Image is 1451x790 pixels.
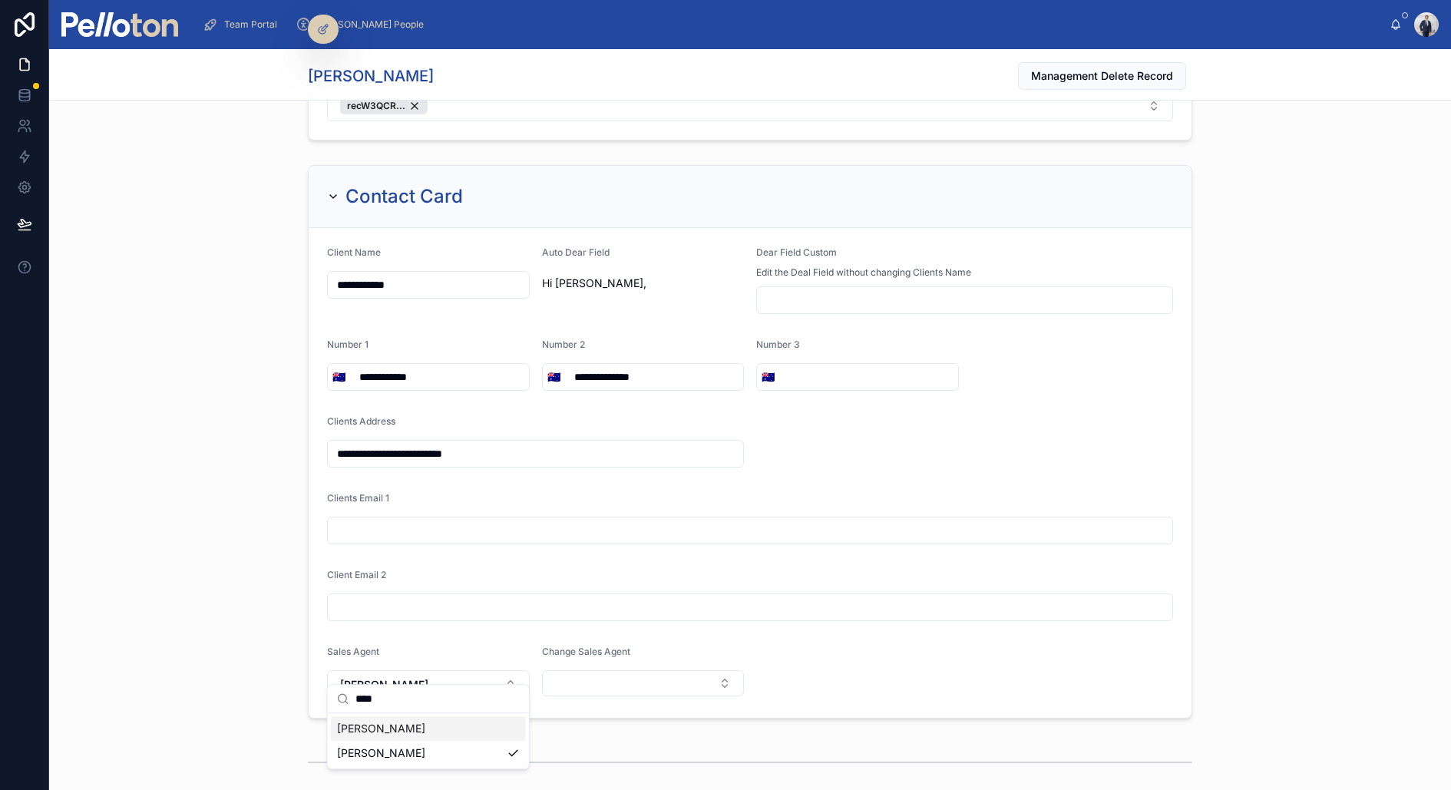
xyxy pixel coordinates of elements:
[547,369,560,385] span: 🇦🇺
[61,12,178,37] img: App logo
[345,184,463,209] h2: Contact Card
[327,492,389,504] span: Clients Email 1
[340,677,428,692] span: [PERSON_NAME]
[757,363,779,391] button: Select Button
[756,246,837,258] span: Dear Field Custom
[308,65,434,87] h1: [PERSON_NAME]
[542,339,585,350] span: Number 2
[327,646,379,657] span: Sales Agent
[542,670,745,696] button: Select Button
[1018,62,1186,90] button: Management Delete Record
[1031,68,1173,84] span: Management Delete Record
[327,246,381,258] span: Client Name
[198,11,288,38] a: Team Portal
[317,18,424,31] span: [PERSON_NAME] People
[542,276,745,291] span: Hi [PERSON_NAME],
[337,745,425,761] span: [PERSON_NAME]
[756,339,800,350] span: Number 3
[327,415,395,427] span: Clients Address
[332,369,345,385] span: 🇦🇺
[291,11,435,38] a: [PERSON_NAME] People
[328,363,350,391] button: Select Button
[327,670,530,699] button: Select Button
[327,339,369,350] span: Number 1
[762,369,775,385] span: 🇦🇺
[543,363,565,391] button: Select Button
[542,246,610,258] span: Auto Dear Field
[756,266,971,279] span: Edit the Deal Field without changing Clients Name
[337,721,425,736] span: [PERSON_NAME]
[328,713,529,769] div: Suggestions
[340,98,428,114] button: Unselect 15951
[190,8,1390,41] div: scrollable content
[542,646,630,657] span: Change Sales Agent
[224,18,277,31] span: Team Portal
[327,569,386,580] span: Client Email 2
[327,91,1173,121] button: Select Button
[347,100,405,112] span: recW3QCR...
